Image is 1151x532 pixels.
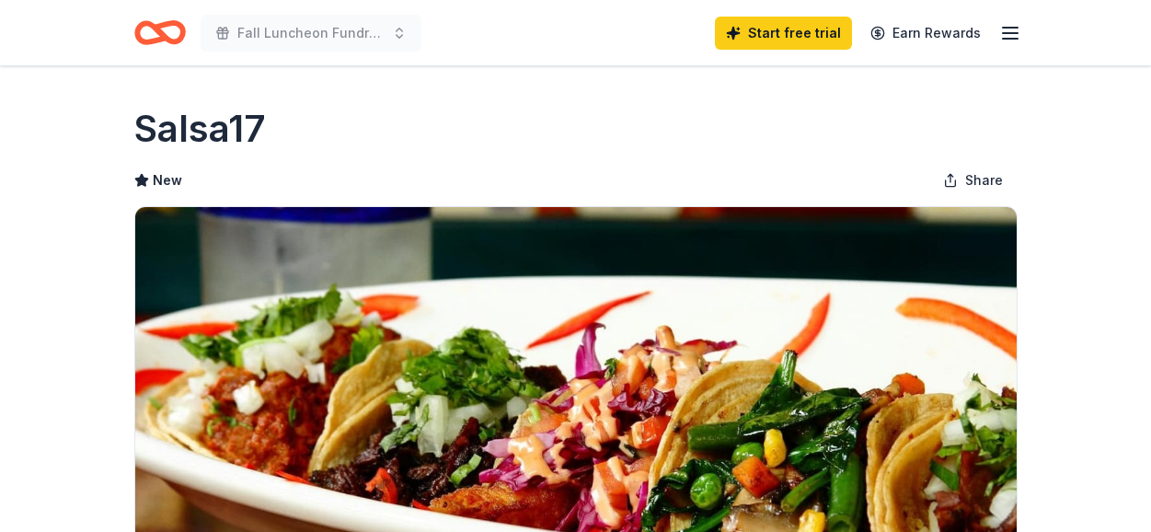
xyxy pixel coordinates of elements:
[859,17,992,50] a: Earn Rewards
[237,22,385,44] span: Fall Luncheon Fundraiser
[201,15,421,52] button: Fall Luncheon Fundraiser
[153,169,182,191] span: New
[928,162,1018,199] button: Share
[134,103,266,155] h1: Salsa17
[134,11,186,54] a: Home
[715,17,852,50] a: Start free trial
[965,169,1003,191] span: Share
